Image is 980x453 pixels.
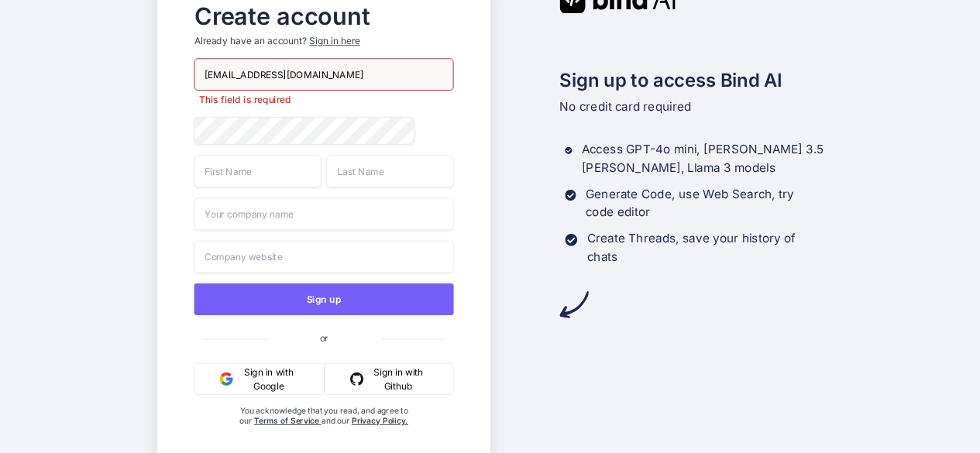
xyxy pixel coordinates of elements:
p: Generate Code, use Web Search, try code editor [585,185,823,222]
input: Last Name [326,155,453,187]
p: No credit card required [559,98,824,116]
input: Company website [194,241,453,273]
img: arrow [559,290,588,319]
a: Privacy Policy. [351,416,407,426]
img: github [350,372,363,386]
a: Terms of Service [253,416,321,426]
button: Sign up [194,283,453,315]
p: This field is required [194,94,453,107]
h2: Create account [194,5,453,26]
p: Access GPT-4o mini, [PERSON_NAME] 3.5 [PERSON_NAME], Llama 3 models [581,140,824,177]
p: Already have an account? [194,35,453,48]
div: Sign in here [309,35,359,48]
h2: Sign up to access Bind AI [559,67,824,94]
button: Sign in with Github [325,363,453,395]
img: google [219,372,232,386]
button: Sign in with Google [194,363,325,395]
span: or [266,321,380,354]
input: Your company name [194,197,453,230]
input: First Name [194,155,321,187]
p: Create Threads, save your history of chats [586,229,824,266]
input: Email [194,58,453,91]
